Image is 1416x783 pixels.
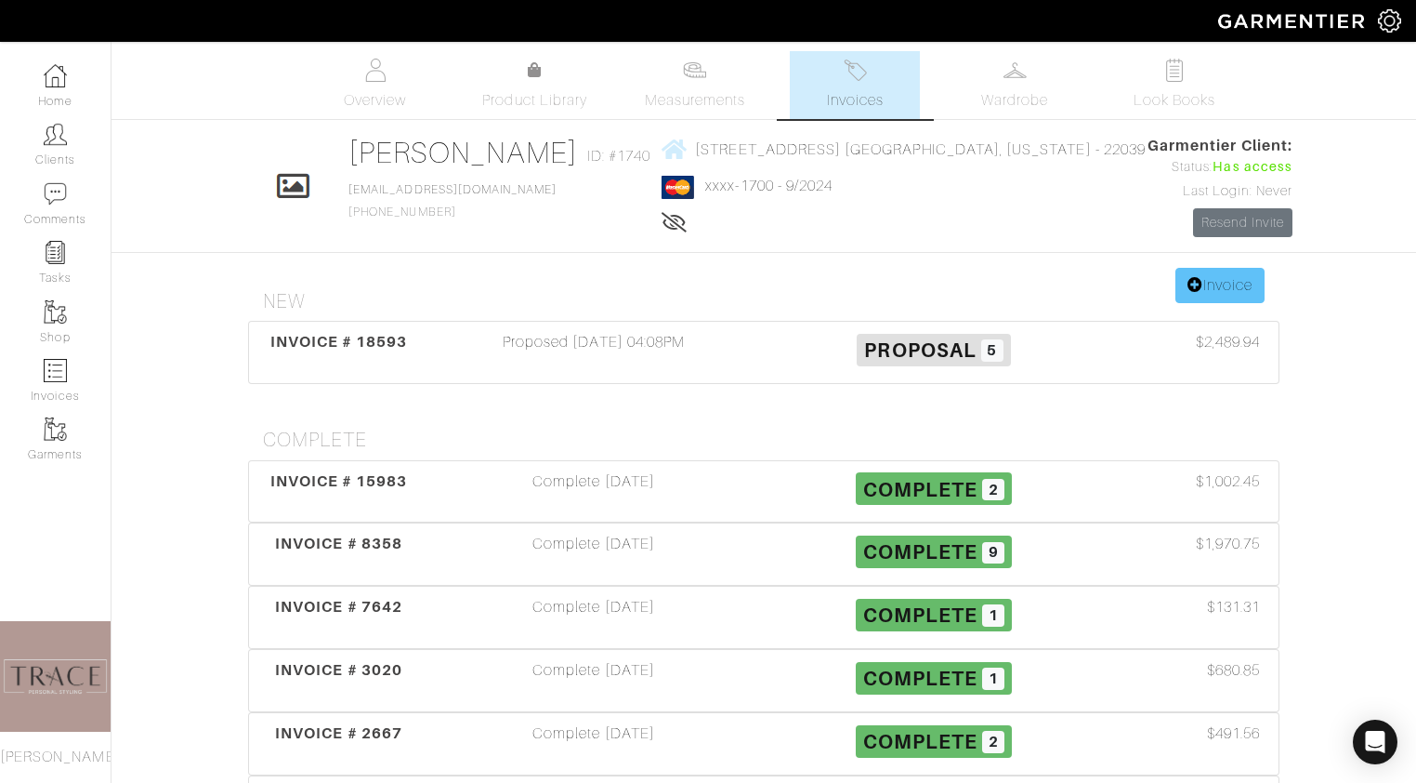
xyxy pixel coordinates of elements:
[1209,5,1378,37] img: garmentier-logo-header-white-b43fb05a5012e4ada735d5af1a66efaba907eab6374d6393d1fbf88cb4ef424d.png
[248,523,1279,586] a: INVOICE # 8358 Complete [DATE] Complete 9 $1,970.75
[424,596,764,639] div: Complete [DATE]
[1003,59,1027,82] img: wardrobe-487a4870c1b7c33e795ec22d11cfc2ed9d08956e64fb3008fe2437562e282088.svg
[44,359,67,382] img: orders-icon-0abe47150d42831381b5fb84f609e132dff9fe21cb692f30cb5eec754e2cba89.png
[1147,135,1292,157] span: Garmentier Client:
[662,176,694,199] img: mastercard-2c98a0d54659f76b027c6839bea21931c3e23d06ea5b2b5660056f2e14d2f154.png
[424,659,764,702] div: Complete [DATE]
[981,339,1003,362] span: 5
[263,429,1279,452] h4: Complete
[310,51,440,119] a: Overview
[705,178,833,194] a: xxxx-1700 - 9/2024
[662,138,1146,161] a: [STREET_ADDRESS] [GEOGRAPHIC_DATA], [US_STATE] - 22039
[863,667,977,690] span: Complete
[270,472,408,490] span: INVOICE # 15983
[275,598,402,616] span: INVOICE # 7642
[344,89,406,112] span: Overview
[982,668,1004,690] span: 1
[1207,596,1260,618] span: $131.31
[863,604,977,627] span: Complete
[482,89,587,112] span: Product Library
[1213,157,1292,178] span: Has access
[263,290,1279,313] h4: New
[1196,331,1260,353] span: $2,489.94
[348,183,557,219] span: [PHONE_NUMBER]
[348,183,557,196] a: [EMAIL_ADDRESS][DOMAIN_NAME]
[695,140,1146,157] span: [STREET_ADDRESS] [GEOGRAPHIC_DATA], [US_STATE] - 22039
[982,604,1004,627] span: 1
[248,649,1279,712] a: INVOICE # 3020 Complete [DATE] Complete 1 $680.85
[982,731,1004,753] span: 2
[44,241,67,264] img: reminder-icon-8004d30b9f0a5d33ae49ab947aed9ed385cf756f9e5892f1edd6e32f2345188e.png
[1109,51,1239,119] a: Look Books
[1134,89,1216,112] span: Look Books
[275,724,402,742] span: INVOICE # 2667
[844,59,867,82] img: orders-27d20c2124de7fd6de4e0e44c1d41de31381a507db9b33961299e4e07d508b8c.svg
[863,477,977,500] span: Complete
[470,60,600,112] a: Product Library
[424,723,764,765] div: Complete [DATE]
[1353,720,1397,764] div: Open Intercom Messenger
[248,712,1279,776] a: INVOICE # 2667 Complete [DATE] Complete 2 $491.56
[1196,533,1260,555] span: $1,970.75
[248,586,1279,649] a: INVOICE # 7642 Complete [DATE] Complete 1 $131.31
[863,540,977,564] span: Complete
[982,479,1004,501] span: 2
[363,59,387,82] img: basicinfo-40fd8af6dae0f16599ec9e87c0ef1c0a1fdea2edbe929e3d69a839185d80c458.svg
[44,182,67,206] img: comment-icon-a0a6a9ef722e966f86d9cbdc48e553b5cf19dbc54f86b18d962a5391bc8f6eb6.png
[1207,659,1260,682] span: $680.85
[950,51,1080,119] a: Wardrobe
[348,136,578,169] a: [PERSON_NAME]
[1147,157,1292,178] div: Status:
[1378,9,1401,33] img: gear-icon-white-bd11855cb880d31180b6d7d6211b90ccbf57a29d726f0c71d8c61bd08dd39cc2.png
[630,51,761,119] a: Measurements
[982,542,1004,564] span: 9
[424,331,764,374] div: Proposed [DATE] 04:08PM
[44,418,67,441] img: garments-icon-b7da505a4dc4fd61783c78ac3ca0ef83fa9d6f193b1c9dc38574b1d14d53ca28.png
[44,123,67,146] img: clients-icon-6bae9207a08558b7cb47a8932f037763ab4055f8c8b6bfacd5dc20c3e0201464.png
[248,321,1279,384] a: INVOICE # 18593 Proposed [DATE] 04:08PM Proposal 5 $2,489.94
[1207,723,1260,745] span: $491.56
[645,89,746,112] span: Measurements
[864,338,976,362] span: Proposal
[1196,471,1260,493] span: $1,002.45
[270,333,408,351] span: INVOICE # 18593
[683,59,706,82] img: measurements-466bbee1fd09ba9460f595b01e5d73f9e2bff037440d3c8f018324cb6cdf7a4a.svg
[44,64,67,87] img: dashboard-icon-dbcd8f5a0b271acd01030246c82b418ddd0df26cd7fceb0bd07c9910d44c42f6.png
[275,661,402,679] span: INVOICE # 3020
[424,533,764,576] div: Complete [DATE]
[44,300,67,324] img: garments-icon-b7da505a4dc4fd61783c78ac3ca0ef83fa9d6f193b1c9dc38574b1d14d53ca28.png
[248,460,1279,524] a: INVOICE # 15983 Complete [DATE] Complete 2 $1,002.45
[1175,268,1265,303] a: Invoice
[827,89,884,112] span: Invoices
[275,535,402,552] span: INVOICE # 8358
[863,730,977,753] span: Complete
[587,145,650,167] span: ID: #1740
[1193,208,1292,237] a: Resend Invite
[1147,181,1292,202] div: Last Login: Never
[790,51,920,119] a: Invoices
[424,471,764,513] div: Complete [DATE]
[1163,59,1187,82] img: todo-9ac3debb85659649dc8f770b8b6100bb5dab4b48dedcbae339e5042a72dfd3cc.svg
[981,89,1048,112] span: Wardrobe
